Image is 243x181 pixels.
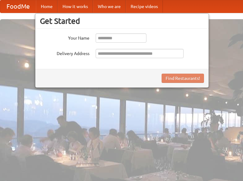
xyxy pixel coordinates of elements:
[40,33,89,41] label: Your Name
[40,49,89,57] label: Delivery Address
[126,0,163,13] a: Recipe videos
[36,0,58,13] a: Home
[58,0,93,13] a: How it works
[0,0,36,13] a: FoodMe
[40,16,204,26] h3: Get Started
[162,74,204,83] button: Find Restaurants!
[93,0,126,13] a: Who we are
